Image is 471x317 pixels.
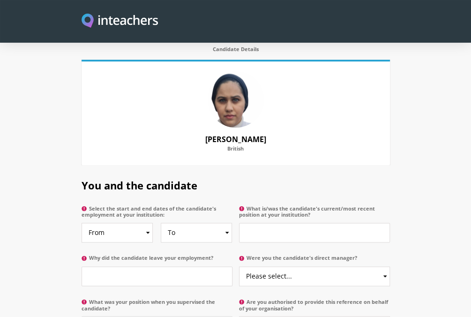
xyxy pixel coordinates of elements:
label: Candidate Details [82,46,390,57]
label: Select the start and end dates of the candidate's employment at your institution: [82,205,232,223]
label: What is/was the candidate's current/most recent position at your institution? [239,205,390,223]
label: Why did the candidate leave your employment? [82,255,232,266]
label: What was your position when you supervised the candidate? [82,298,232,316]
label: British [91,145,381,157]
strong: [PERSON_NAME] [205,134,266,144]
label: Were you the candidate's direct manager? [239,255,390,266]
span: You and the candidate [82,178,197,192]
label: Are you authorised to provide this reference on behalf of your organisation? [239,298,390,316]
img: Inteachers [82,14,158,29]
img: 43314 [208,71,264,128]
a: Visit this site's homepage [82,14,158,29]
